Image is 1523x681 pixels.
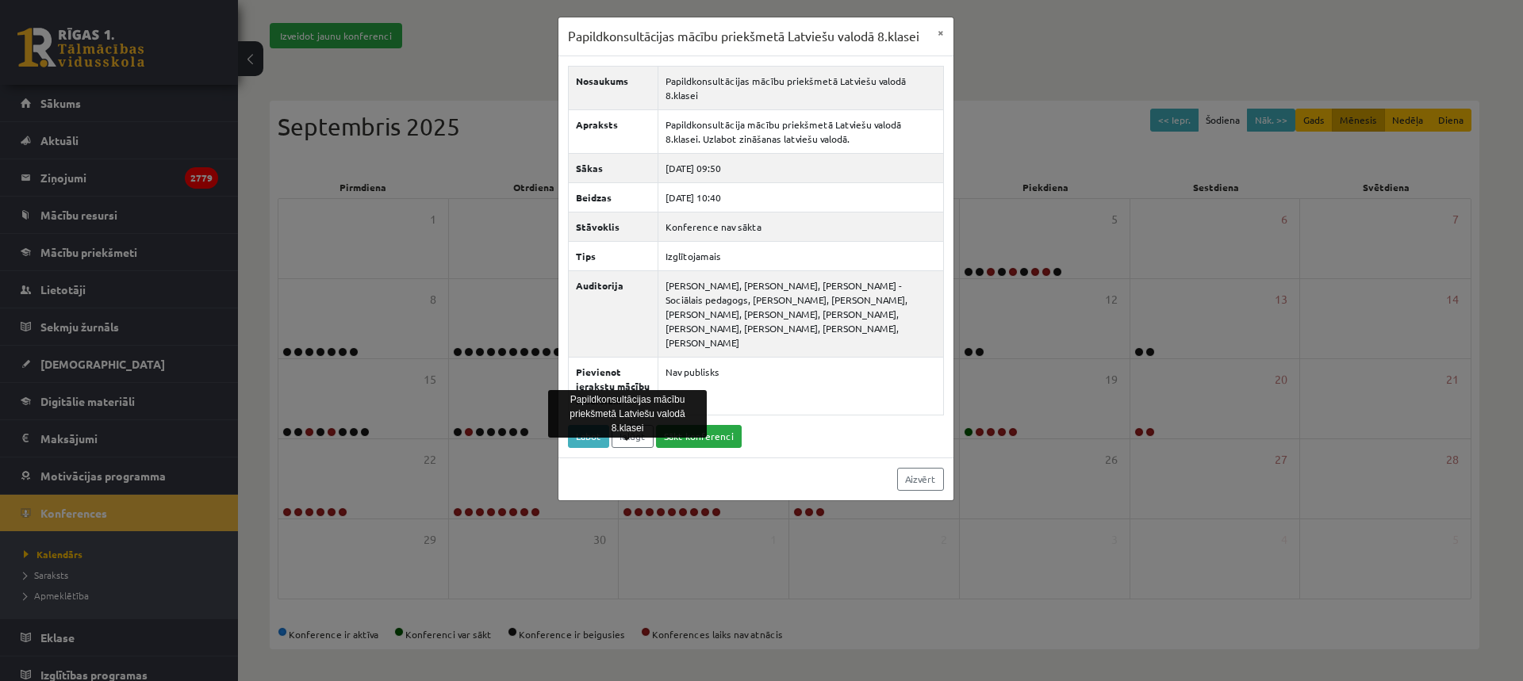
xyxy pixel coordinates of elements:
[658,241,943,270] td: Izglītojamais
[568,27,919,46] h3: Papildkonsultācijas mācību priekšmetā Latviešu valodā 8.klasei
[658,212,943,241] td: Konference nav sākta
[568,357,658,415] th: Pievienot ierakstu mācību resursiem
[568,153,658,182] th: Sākas
[568,212,658,241] th: Stāvoklis
[658,153,943,182] td: [DATE] 09:50
[658,182,943,212] td: [DATE] 10:40
[897,468,944,491] a: Aizvērt
[658,66,943,109] td: Papildkonsultācijas mācību priekšmetā Latviešu valodā 8.klasei
[568,241,658,270] th: Tips
[568,109,658,153] th: Apraksts
[568,270,658,357] th: Auditorija
[658,109,943,153] td: Papildkonsultācija mācību priekšmetā Latviešu valodā 8.klasei. Uzlabot zināšanas latviešu valodā.
[658,357,943,415] td: Nav publisks
[928,17,953,48] button: ×
[568,66,658,109] th: Nosaukums
[568,182,658,212] th: Beidzas
[658,270,943,357] td: [PERSON_NAME], [PERSON_NAME], [PERSON_NAME] - Sociālais pedagogs, [PERSON_NAME], [PERSON_NAME], [...
[548,390,707,438] div: Papildkonsultācijas mācību priekšmetā Latviešu valodā 8.klasei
